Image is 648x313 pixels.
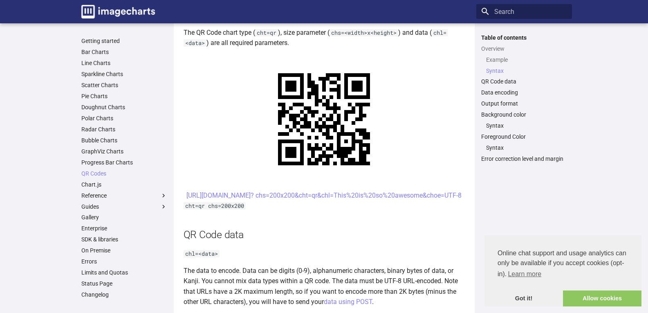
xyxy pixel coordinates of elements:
[476,34,572,163] nav: Table of contents
[81,93,167,100] a: Pie Charts
[507,268,543,280] a: learn more about cookies
[484,235,641,306] div: cookieconsent
[330,29,398,36] code: chs=<width>x<height>
[81,148,167,155] a: GraphViz Charts
[184,227,465,242] h2: QR Code data
[81,236,167,243] a: SDK & libraries
[476,34,572,41] label: Table of contents
[486,56,567,63] a: Example
[563,290,641,307] a: allow cookies
[486,122,567,130] a: Syntax
[81,5,155,18] img: logo
[81,258,167,266] a: Errors
[184,250,220,257] code: chl=<data>
[481,78,567,86] a: QR Code data
[81,170,167,177] a: QR Codes
[481,122,567,130] nav: Background color
[481,155,567,162] a: Error correction level and margin
[81,203,167,210] label: Guides
[81,280,167,287] a: Status Page
[481,111,567,119] a: Background color
[81,49,167,56] a: Bar Charts
[81,225,167,232] a: Enterprise
[81,159,167,166] a: Progress Bar Charts
[184,202,246,209] code: cht=qr chs=200x200
[81,60,167,67] a: Line Charts
[81,104,167,111] a: Doughnut Charts
[81,82,167,89] a: Scatter Charts
[260,55,388,184] img: chart
[481,144,567,151] nav: Foreground Color
[81,269,167,277] a: Limits and Quotas
[486,67,567,74] a: Syntax
[481,89,567,97] a: Data encoding
[481,100,567,108] a: Output format
[81,181,167,188] a: Chart.js
[81,247,167,254] a: On Premise
[81,38,167,45] a: Getting started
[481,133,567,141] a: Foreground Color
[186,191,462,199] a: [URL][DOMAIN_NAME]? chs=200x200&cht=qr&chl=This%20is%20so%20awesome&choe=UTF-8
[81,71,167,78] a: Sparkline Charts
[184,266,465,307] p: The data to encode. Data can be digits (0-9), alphanumeric characters, binary bytes of data, or K...
[81,291,167,298] a: Changelog
[255,29,278,36] code: cht=qr
[184,27,465,48] p: The QR Code chart type ( ), size parameter ( ) and data ( ) are all required parameters.
[81,137,167,144] a: Bubble Charts
[476,4,572,19] input: Search
[481,45,567,52] a: Overview
[81,192,167,199] label: Reference
[486,144,567,151] a: Syntax
[498,248,628,280] span: Online chat support and usage analytics can only be available if you accept cookies (opt-in).
[81,214,167,221] a: Gallery
[484,290,563,307] a: dismiss cookie message
[81,115,167,122] a: Polar Charts
[324,298,372,306] a: data using POST
[78,2,158,22] a: Image-Charts documentation
[481,56,567,74] nav: Overview
[81,126,167,133] a: Radar Charts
